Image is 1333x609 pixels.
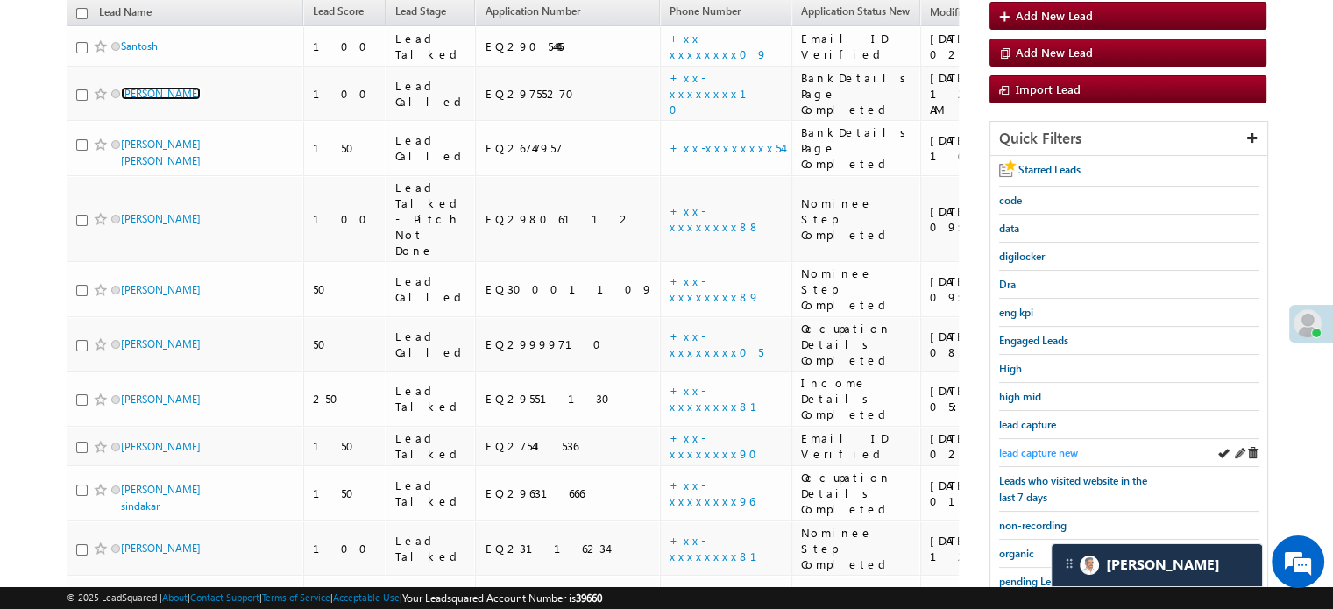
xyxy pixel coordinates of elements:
span: Your Leadsquared Account Number is [402,591,602,605]
a: [PERSON_NAME] [121,283,201,296]
div: Nominee Step Completed [801,266,912,313]
div: Lead Talked [395,430,468,462]
div: 100 [313,211,378,227]
a: [PERSON_NAME] [PERSON_NAME] [121,138,201,167]
div: Nominee Step Completed [801,525,912,572]
img: Carter [1080,556,1099,575]
a: +xx-xxxxxxxx10 [670,70,768,117]
div: EQ29755270 [485,86,652,102]
a: Application Status New [792,2,918,25]
a: Modified On (sorted descending) [921,2,1014,25]
div: [DATE] 12:59 PM [930,533,1039,564]
div: Lead Talked - Pitch Not Done [395,180,468,258]
div: Lead Called [395,329,468,360]
a: Terms of Service [262,591,330,603]
div: [DATE] 12:16 AM [930,70,1039,117]
span: pending Leads [999,575,1067,588]
div: 50 [313,336,378,352]
div: 150 [313,485,378,501]
span: Carter [1106,556,1220,573]
div: EQ29054445 [485,39,652,54]
span: Phone Number [670,4,741,18]
div: EQ26747957 [485,140,652,156]
span: lead capture [999,418,1056,431]
a: +xx-xxxxxxxx09 [670,31,768,61]
div: Occupation Details Completed [801,470,912,517]
span: 39660 [576,591,602,605]
span: non-recording [999,519,1067,532]
span: High [999,362,1022,375]
div: [DATE] 02:58 PM [930,430,1039,462]
a: +xx-xxxxxxxx81 [670,533,778,563]
img: d_60004797649_company_0_60004797649 [30,92,74,115]
span: Modified On [930,5,989,18]
div: Lead Talked [395,478,468,509]
div: Occupation Details Completed [801,321,912,368]
div: Lead Called [395,273,468,305]
a: +xx-xxxxxxxx96 [670,478,755,508]
div: Email ID Verified [801,430,912,462]
div: [DATE] 05:55 PM [930,383,1039,414]
span: code [999,194,1022,207]
div: 100 [313,541,378,556]
span: Add New Lead [1016,45,1093,60]
div: Email ID Verified [801,31,912,62]
span: Application Status New [801,4,910,18]
span: Add New Lead [1016,8,1093,23]
a: [PERSON_NAME] [121,542,201,555]
a: +xx-xxxxxxxx05 [670,329,763,359]
a: +xx-xxxxxxxx90 [670,430,768,461]
div: Lead Talked [395,383,468,414]
span: Engaged Leads [999,334,1068,347]
div: Minimize live chat window [287,9,330,51]
div: EQ29806112 [485,211,652,227]
span: eng kpi [999,306,1033,319]
a: [PERSON_NAME] [121,212,201,225]
img: carter-drag [1062,556,1076,570]
span: data [999,222,1019,235]
div: Quick Filters [990,122,1267,156]
div: EQ27541536 [485,438,652,454]
div: Nominee Step Completed [801,195,912,243]
span: Lead Stage [395,4,446,18]
a: Lead Score [304,2,372,25]
a: Lead Name [90,3,160,25]
a: Contact Support [190,591,259,603]
span: Starred Leads [1018,163,1081,176]
a: +xx-xxxxxxxx88 [670,203,761,234]
div: 250 [313,391,378,407]
a: [PERSON_NAME] [121,393,201,406]
em: Start Chat [238,477,318,500]
div: Lead Talked [395,31,468,62]
span: Import Lead [1016,81,1081,96]
div: Income Details Completed [801,375,912,422]
span: organic [999,547,1034,560]
div: 100 [313,86,378,102]
div: EQ29999710 [485,336,652,352]
span: lead capture new [999,446,1078,459]
a: +xx-xxxxxxxx89 [670,273,760,304]
a: +xx-xxxxxxxx54 [670,140,783,155]
span: Application Number [485,4,579,18]
input: Check all records [76,8,88,19]
div: [DATE] 09:46 PM [930,203,1039,235]
div: 150 [313,140,378,156]
div: [DATE] 02:44 AM [930,31,1039,62]
a: About [162,591,188,603]
span: Dra [999,278,1016,291]
div: [DATE] 10:35 PM [930,132,1039,164]
a: [PERSON_NAME] [121,87,201,100]
div: EQ23116234 [485,541,652,556]
span: Leads who visited website in the last 7 days [999,474,1147,504]
a: Phone Number [661,2,749,25]
textarea: Type your message and hit 'Enter' [23,162,320,462]
a: Application Number [476,2,588,25]
div: Chat with us now [91,92,294,115]
a: [PERSON_NAME] sindakar [121,483,201,513]
div: BankDetails Page Completed [801,124,912,172]
div: 100 [313,39,378,54]
a: Lead Stage [386,2,455,25]
a: Santosh [121,39,158,53]
div: EQ29551130 [485,391,652,407]
div: [DATE] 01:24 PM [930,478,1039,509]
